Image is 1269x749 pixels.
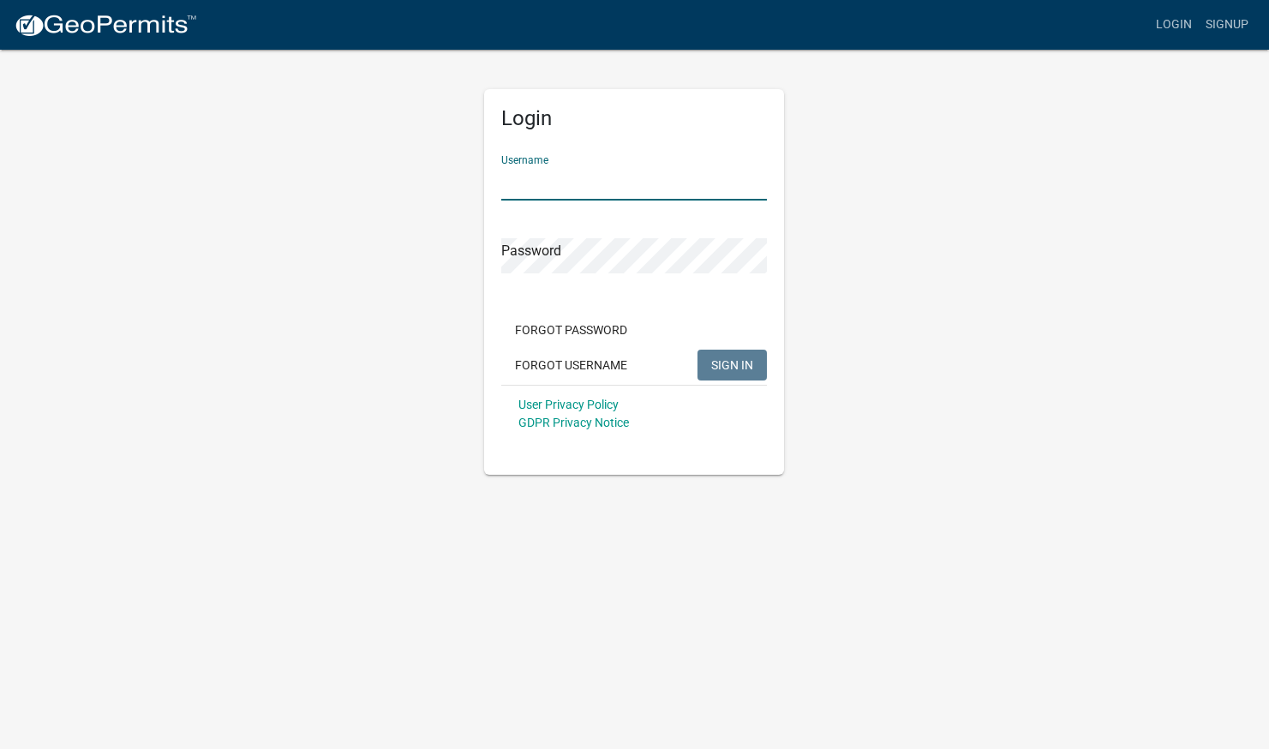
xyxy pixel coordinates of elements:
[518,398,619,411] a: User Privacy Policy
[711,357,753,371] span: SIGN IN
[1199,9,1255,41] a: Signup
[697,350,767,380] button: SIGN IN
[501,106,767,131] h5: Login
[501,350,641,380] button: Forgot Username
[1149,9,1199,41] a: Login
[518,416,629,429] a: GDPR Privacy Notice
[501,315,641,345] button: Forgot Password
